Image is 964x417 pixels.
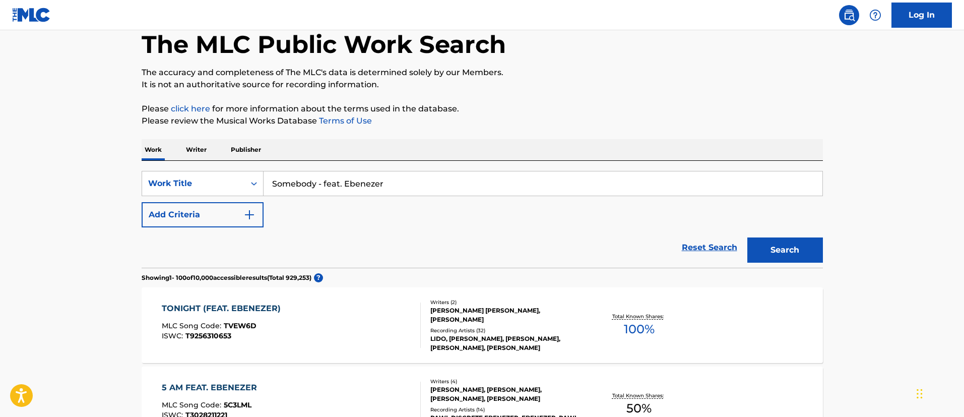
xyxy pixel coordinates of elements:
div: Help [865,5,885,25]
button: Search [747,237,823,263]
span: TVEW6D [224,321,256,330]
span: ISWC : [162,331,185,340]
p: It is not an authoritative source for recording information. [142,79,823,91]
p: The accuracy and completeness of The MLC's data is determined solely by our Members. [142,67,823,79]
div: Recording Artists ( 14 ) [430,406,583,413]
h1: The MLC Public Work Search [142,29,506,59]
a: Reset Search [677,236,742,259]
span: MLC Song Code : [162,321,224,330]
button: Add Criteria [142,202,264,227]
p: Total Known Shares: [612,313,666,320]
div: [PERSON_NAME], [PERSON_NAME], [PERSON_NAME], [PERSON_NAME] [430,385,583,403]
div: [PERSON_NAME] [PERSON_NAME], [PERSON_NAME] [430,306,583,324]
span: 100 % [624,320,655,338]
p: Publisher [228,139,264,160]
p: Work [142,139,165,160]
a: TONIGHT (FEAT. EBENEZER)MLC Song Code:TVEW6DISWC:T9256310653Writers (2)[PERSON_NAME] [PERSON_NAME... [142,287,823,363]
div: LIDO, [PERSON_NAME], [PERSON_NAME], [PERSON_NAME], [PERSON_NAME] [430,334,583,352]
p: Showing 1 - 100 of 10,000 accessible results (Total 929,253 ) [142,273,311,282]
a: click here [171,104,210,113]
a: Public Search [839,5,859,25]
div: 5 AM FEAT. EBENEZER [162,382,262,394]
div: Drag [917,379,923,409]
img: 9d2ae6d4665cec9f34b9.svg [243,209,255,221]
p: Please for more information about the terms used in the database. [142,103,823,115]
span: MLC Song Code : [162,400,224,409]
form: Search Form [142,171,823,268]
img: MLC Logo [12,8,51,22]
a: Log In [891,3,952,28]
div: TONIGHT (FEAT. EBENEZER) [162,303,286,315]
span: 5C3LML [224,400,251,409]
a: Terms of Use [317,116,372,126]
img: help [869,9,881,21]
p: Please review the Musical Works Database [142,115,823,127]
div: Work Title [148,177,239,190]
div: Recording Artists ( 32 ) [430,327,583,334]
img: search [843,9,855,21]
div: Writers ( 4 ) [430,378,583,385]
span: T9256310653 [185,331,231,340]
iframe: Chat Widget [914,369,964,417]
p: Writer [183,139,210,160]
p: Total Known Shares: [612,392,666,399]
div: Writers ( 2 ) [430,299,583,306]
span: ? [314,273,323,282]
